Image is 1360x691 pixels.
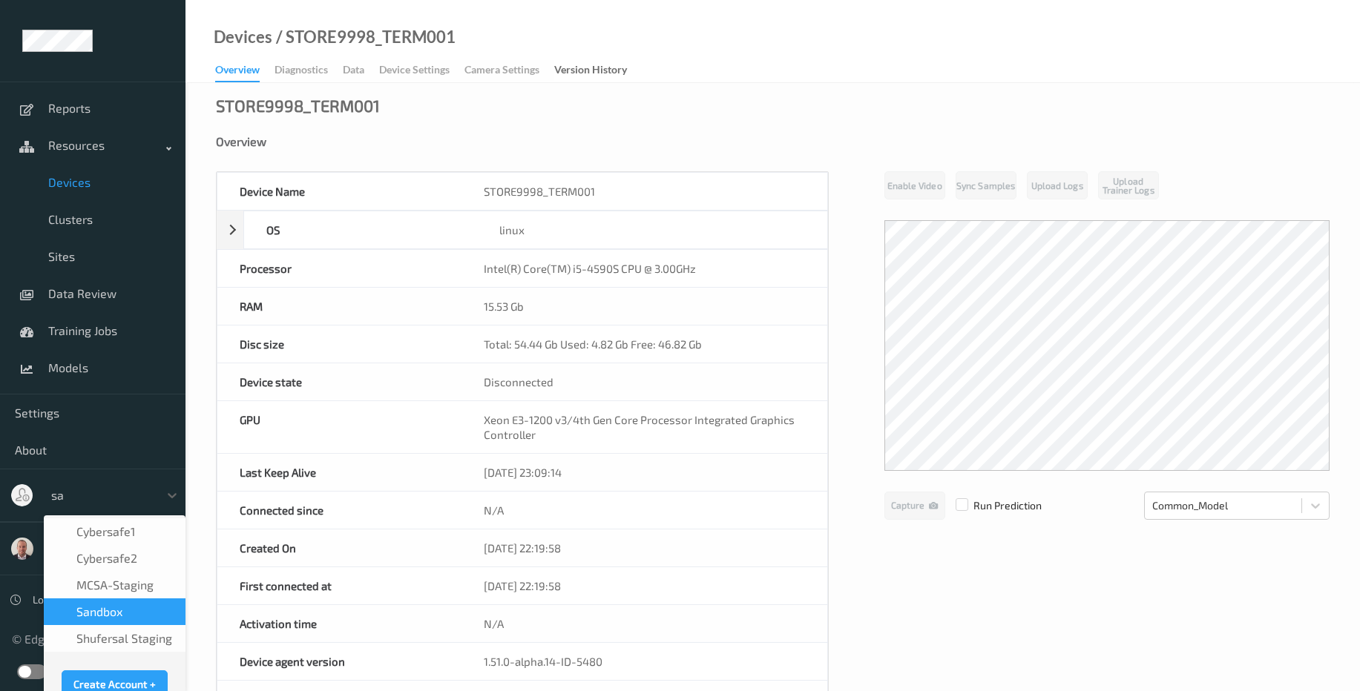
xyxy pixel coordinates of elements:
div: Device agent version [217,643,461,680]
div: Overview [216,134,1330,149]
div: [DATE] 23:09:14 [461,454,827,491]
div: Processor [217,250,461,287]
div: Disc size [217,325,461,363]
div: N/A [461,605,827,642]
div: / STORE9998_TERM001 [272,30,456,44]
button: Capture [884,492,945,520]
span: Run Prediction [945,498,1042,513]
div: 1.51.0-alpha.14-ID-5480 [461,643,827,680]
div: OS [244,211,477,248]
div: Created On [217,529,461,566]
div: Overview [215,62,260,82]
div: Disconnected [461,363,827,400]
button: Upload Logs [1027,171,1088,199]
button: Enable Video [884,171,945,199]
div: GPU [217,401,461,453]
div: linux [477,211,827,248]
div: Activation time [217,605,461,642]
div: N/A [461,492,827,529]
div: Connected since [217,492,461,529]
div: Xeon E3-1200 v3/4th Gen Core Processor Integrated Graphics Controller [461,401,827,453]
div: Device state [217,363,461,400]
div: Intel(R) Core(TM) i5-4590S CPU @ 3.00GHz [461,250,827,287]
div: First connected at [217,567,461,604]
button: Sync Samples [956,171,1016,199]
button: Upload Trainer Logs [1098,171,1159,199]
div: Last Keep Alive [217,454,461,491]
a: Overview [215,60,275,82]
div: RAM [217,288,461,325]
div: OSlinux [217,211,828,249]
div: STORE9998_TERM001 [216,98,380,113]
a: Version History [554,60,642,81]
div: STORE9998_TERM001 [461,173,827,210]
div: [DATE] 22:19:58 [461,567,827,604]
div: Device Name [217,173,461,210]
a: Devices [214,30,272,44]
div: Version History [554,62,627,81]
div: Total: 54.44 Gb Used: 4.82 Gb Free: 46.82 Gb [461,325,827,363]
div: 15.53 Gb [461,288,827,325]
div: [DATE] 22:19:58 [461,529,827,566]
